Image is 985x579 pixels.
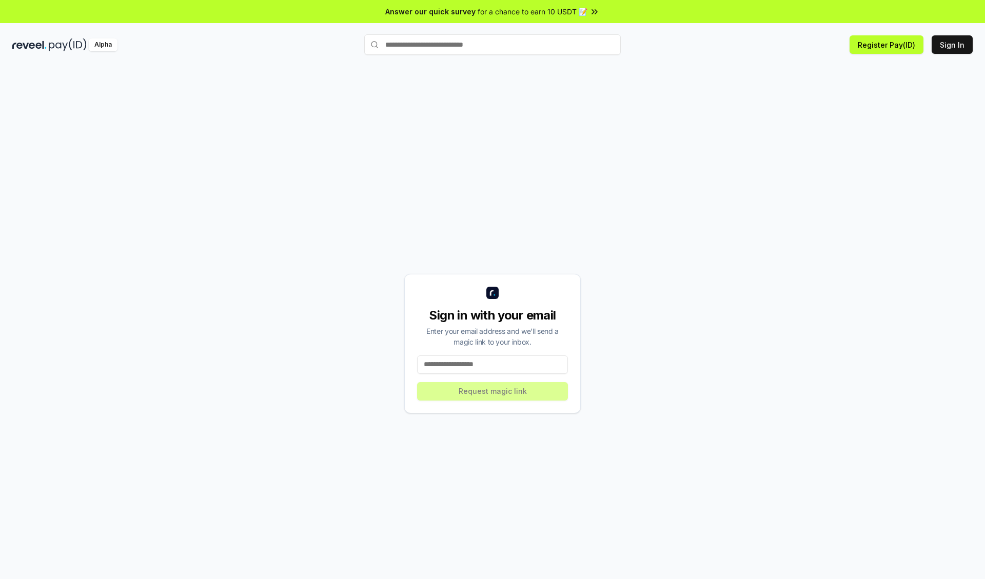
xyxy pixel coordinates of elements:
span: for a chance to earn 10 USDT 📝 [478,6,587,17]
span: Answer our quick survey [385,6,476,17]
div: Alpha [89,38,117,51]
img: reveel_dark [12,38,47,51]
button: Sign In [932,35,973,54]
div: Enter your email address and we’ll send a magic link to your inbox. [417,326,568,347]
div: Sign in with your email [417,307,568,324]
img: logo_small [486,287,499,299]
button: Register Pay(ID) [850,35,923,54]
img: pay_id [49,38,87,51]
